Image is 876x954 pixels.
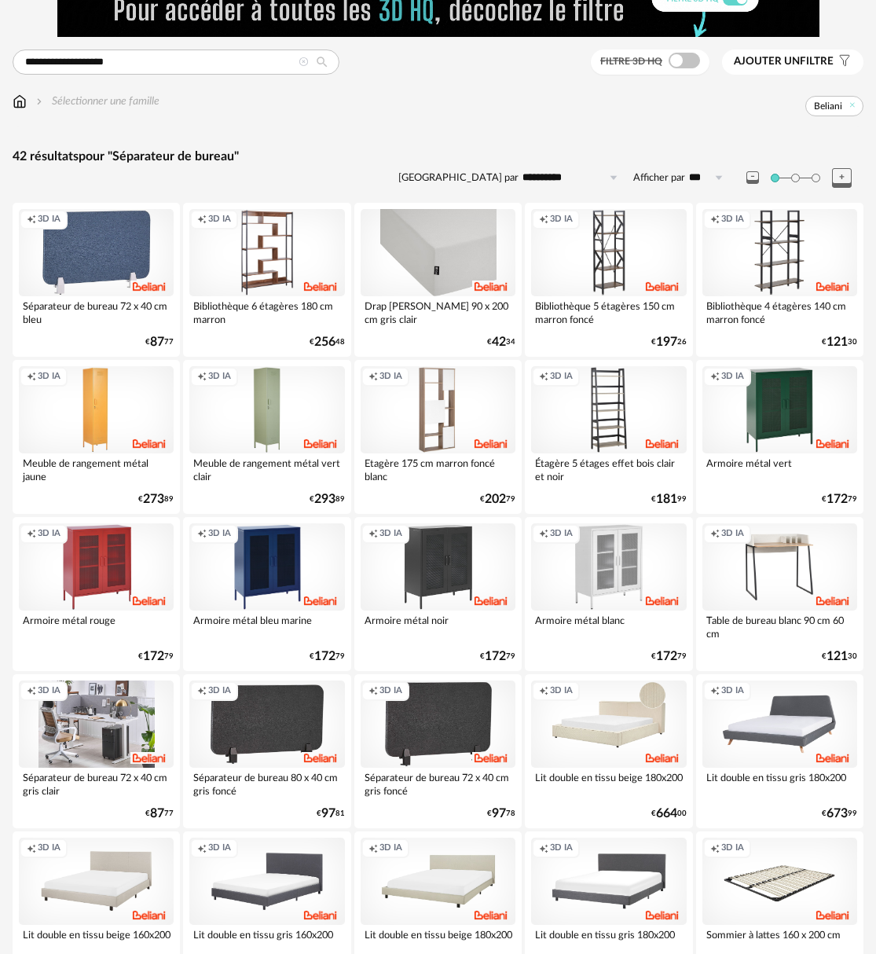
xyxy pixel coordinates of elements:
a: Drap [PERSON_NAME] 90 x 200 cm gris clair €4234 [354,203,522,357]
a: Creation icon 3D IA Armoire métal noir €17279 [354,517,522,671]
span: 3D IA [721,528,744,540]
span: 3D IA [379,528,402,540]
div: € 81 [317,809,345,819]
span: 3D IA [721,685,744,697]
div: Armoire métal bleu marine [189,611,344,642]
span: Creation icon [197,214,207,226]
div: € 26 [651,337,687,347]
span: Creation icon [539,685,548,697]
span: 121 [827,337,848,347]
div: € 77 [145,337,174,347]
div: € 34 [487,337,515,347]
span: 3D IA [721,214,744,226]
a: Creation icon 3D IA Armoire métal rouge €17279 [13,517,180,671]
div: Drap [PERSON_NAME] 90 x 200 cm gris clair [361,296,515,328]
label: [GEOGRAPHIC_DATA] par [398,171,519,185]
div: Armoire métal vert [702,453,857,485]
div: € 79 [822,494,857,505]
span: Creation icon [27,842,36,854]
span: 202 [485,494,506,505]
button: Ajouter unfiltre Filter icon [722,50,863,75]
span: Creation icon [710,842,720,854]
span: 256 [314,337,335,347]
a: Creation icon 3D IA Étagère 5 étages effet bois clair et noir €18199 [525,360,692,514]
span: pour "Séparateur de bureau" [79,150,239,163]
span: 273 [143,494,164,505]
span: Beliani [814,100,842,112]
span: 3D IA [38,685,60,697]
span: Creation icon [539,371,548,383]
span: Creation icon [368,371,378,383]
span: Creation icon [197,842,207,854]
span: Creation icon [197,528,207,540]
div: Bibliothèque 5 étagères 150 cm marron foncé [531,296,686,328]
span: 42 [492,337,506,347]
div: Armoire métal blanc [531,611,686,642]
span: 3D IA [208,528,231,540]
div: € 89 [310,494,345,505]
span: Creation icon [197,371,207,383]
a: Creation icon 3D IA Bibliothèque 5 étagères 150 cm marron foncé €19726 [525,203,692,357]
span: 3D IA [550,371,573,383]
div: € 79 [138,651,174,662]
span: 293 [314,494,335,505]
div: Bibliothèque 6 étagères 180 cm marron [189,296,344,328]
a: Creation icon 3D IA Armoire métal blanc €17279 [525,517,692,671]
span: 3D IA [721,842,744,854]
span: Creation icon [710,214,720,226]
div: Séparateur de bureau 72 x 40 cm gris clair [19,768,174,799]
span: 3D IA [550,685,573,697]
span: Creation icon [27,685,36,697]
span: 172 [485,651,506,662]
span: 3D IA [38,371,60,383]
label: Afficher par [633,171,685,185]
span: Creation icon [368,685,378,697]
span: 87 [150,809,164,819]
a: Creation icon 3D IA Lit double en tissu beige 180x200 €66400 [525,674,692,828]
span: 3D IA [38,842,60,854]
span: 97 [492,809,506,819]
span: 172 [656,651,677,662]
span: 3D IA [38,214,60,226]
span: 3D IA [208,214,231,226]
span: 3D IA [550,842,573,854]
div: Séparateur de bureau 72 x 40 cm bleu [19,296,174,328]
img: svg+xml;base64,PHN2ZyB3aWR0aD0iMTYiIGhlaWdodD0iMTYiIHZpZXdCb3g9IjAgMCAxNiAxNiIgZmlsbD0ibm9uZSIgeG... [33,94,46,109]
a: Creation icon 3D IA Bibliothèque 4 étagères 140 cm marron foncé €12130 [696,203,863,357]
div: € 00 [651,809,687,819]
div: Armoire métal rouge [19,611,174,642]
span: Filter icon [834,55,852,68]
div: € 48 [310,337,345,347]
a: Creation icon 3D IA Meuble de rangement métal vert clair €29389 [183,360,350,514]
a: Creation icon 3D IA Séparateur de bureau 72 x 40 cm gris foncé €9778 [354,674,522,828]
div: € 79 [310,651,345,662]
span: Creation icon [710,528,720,540]
span: 172 [314,651,335,662]
div: Armoire métal noir [361,611,515,642]
div: Meuble de rangement métal vert clair [189,453,344,485]
div: Etagère 175 cm marron foncé blanc [361,453,515,485]
div: € 77 [145,809,174,819]
span: 3D IA [379,371,402,383]
div: Séparateur de bureau 72 x 40 cm gris foncé [361,768,515,799]
div: € 79 [480,651,515,662]
span: 3D IA [208,842,231,854]
a: Creation icon 3D IA Armoire métal vert €17279 [696,360,863,514]
div: Bibliothèque 4 étagères 140 cm marron foncé [702,296,857,328]
span: 172 [827,494,848,505]
span: Creation icon [27,528,36,540]
span: Creation icon [539,842,548,854]
span: 673 [827,809,848,819]
span: Creation icon [368,842,378,854]
a: Creation icon 3D IA Etagère 175 cm marron foncé blanc €20279 [354,360,522,514]
div: € 30 [822,337,857,347]
span: Filtre 3D HQ [600,57,662,66]
div: 42 résultats [13,149,863,165]
a: Creation icon 3D IA Séparateur de bureau 72 x 40 cm bleu €8777 [13,203,180,357]
a: Creation icon 3D IA Bibliothèque 6 étagères 180 cm marron €25648 [183,203,350,357]
span: 3D IA [550,528,573,540]
span: Creation icon [368,528,378,540]
div: € 99 [822,809,857,819]
div: € 78 [487,809,515,819]
div: € 89 [138,494,174,505]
